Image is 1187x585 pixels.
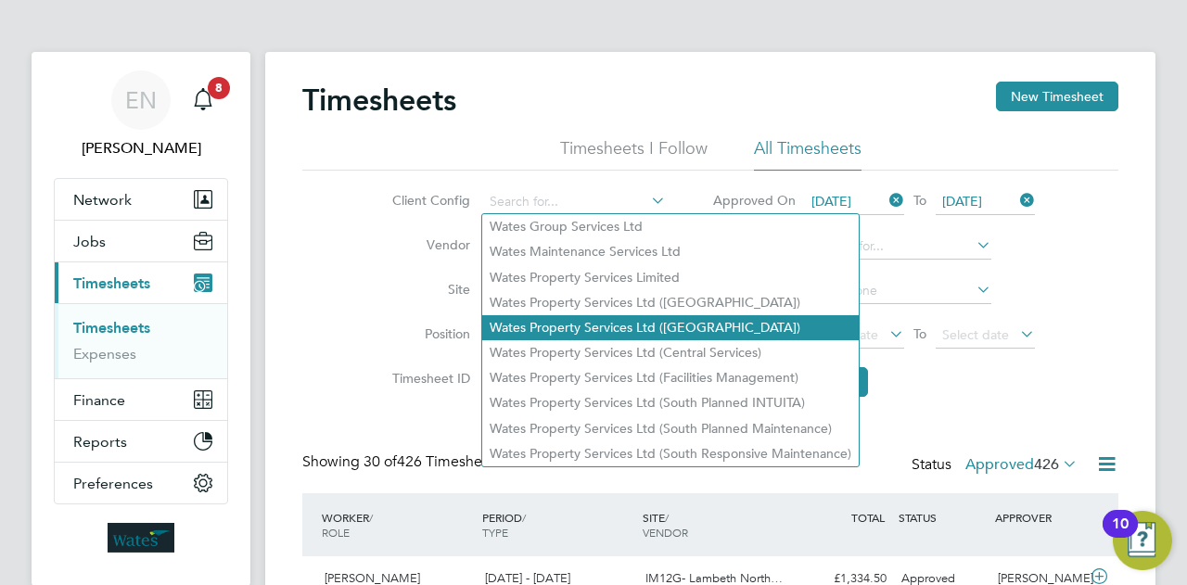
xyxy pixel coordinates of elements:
[482,315,859,340] li: Wates Property Services Ltd ([GEOGRAPHIC_DATA])
[387,325,470,342] label: Position
[483,189,666,215] input: Search for...
[482,416,859,441] li: Wates Property Services Ltd (South Planned Maintenance)
[809,234,991,260] input: Search for...
[369,510,373,525] span: /
[482,441,859,466] li: Wates Property Services Ltd (South Responsive Maintenance)
[73,391,125,409] span: Finance
[482,525,508,540] span: TYPE
[482,265,859,290] li: Wates Property Services Limited
[990,501,1087,534] div: APPROVER
[638,501,798,549] div: SITE
[185,70,222,130] a: 8
[712,192,796,209] label: Approved On
[387,281,470,298] label: Site
[1112,524,1129,548] div: 10
[811,326,878,343] span: Select date
[54,523,228,553] a: Go to home page
[108,523,174,553] img: wates-logo-retina.png
[55,463,227,503] button: Preferences
[55,421,227,462] button: Reports
[851,510,885,525] span: TOTAL
[55,221,227,261] button: Jobs
[942,326,1009,343] span: Select date
[942,193,982,210] span: [DATE]
[522,510,526,525] span: /
[482,239,859,264] li: Wates Maintenance Services Ltd
[894,501,990,534] div: STATUS
[322,525,350,540] span: ROLE
[908,188,932,212] span: To
[912,452,1081,478] div: Status
[560,137,708,171] li: Timesheets I Follow
[482,340,859,365] li: Wates Property Services Ltd (Central Services)
[73,475,153,492] span: Preferences
[811,193,851,210] span: [DATE]
[55,379,227,420] button: Finance
[478,501,638,549] div: PERIOD
[55,262,227,303] button: Timesheets
[643,525,688,540] span: VENDOR
[55,303,227,378] div: Timesheets
[1113,511,1172,570] button: Open Resource Center, 10 new notifications
[73,191,132,209] span: Network
[55,179,227,220] button: Network
[54,137,228,159] span: Emma Newbold
[302,452,505,472] div: Showing
[125,88,157,112] span: EN
[754,137,862,171] li: All Timesheets
[302,82,456,119] h2: Timesheets
[482,390,859,415] li: Wates Property Services Ltd (South Planned INTUITA)
[809,278,991,304] input: Select one
[996,82,1118,111] button: New Timesheet
[387,370,470,387] label: Timesheet ID
[387,236,470,253] label: Vendor
[73,433,127,451] span: Reports
[317,501,478,549] div: WORKER
[482,214,859,239] li: Wates Group Services Ltd
[908,322,932,346] span: To
[364,452,502,471] span: 426 Timesheets
[482,365,859,390] li: Wates Property Services Ltd (Facilities Management)
[73,274,150,292] span: Timesheets
[364,452,397,471] span: 30 of
[73,345,136,362] a: Expenses
[208,77,230,99] span: 8
[482,290,859,315] li: Wates Property Services Ltd ([GEOGRAPHIC_DATA])
[73,319,150,337] a: Timesheets
[73,233,106,250] span: Jobs
[387,192,470,209] label: Client Config
[1034,455,1059,474] span: 426
[965,455,1078,474] label: Approved
[665,510,669,525] span: /
[54,70,228,159] a: EN[PERSON_NAME]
